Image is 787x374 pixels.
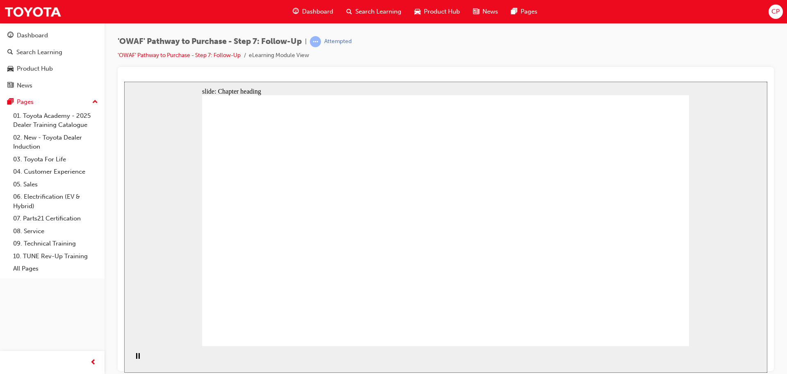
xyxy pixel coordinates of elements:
[505,3,544,20] a: pages-iconPages
[3,26,101,94] button: DashboardSearch LearningProduct HubNews
[302,7,333,16] span: Dashboard
[310,36,321,47] span: learningRecordVerb_ATTEMPT-icon
[346,7,352,17] span: search-icon
[7,32,14,39] span: guage-icon
[466,3,505,20] a: news-iconNews
[17,81,32,90] div: News
[10,131,101,153] a: 02. New - Toyota Dealer Induction
[355,7,401,16] span: Search Learning
[7,99,14,106] span: pages-icon
[3,94,101,110] button: Pages
[4,271,18,285] button: Pause (Ctrl+Alt+P)
[7,82,14,89] span: news-icon
[10,110,101,131] a: 01. Toyota Academy - 2025 Dealer Training Catalogue
[10,262,101,275] a: All Pages
[10,178,101,191] a: 05. Sales
[92,97,98,108] span: up-icon
[10,153,101,166] a: 03. Toyota For Life
[17,31,48,40] div: Dashboard
[293,7,299,17] span: guage-icon
[3,78,101,93] a: News
[10,165,101,178] a: 04. Customer Experience
[10,212,101,225] a: 07. Parts21 Certification
[408,3,466,20] a: car-iconProduct Hub
[771,7,780,16] span: CP
[4,2,61,21] img: Trak
[90,358,96,368] span: prev-icon
[118,52,241,59] a: 'OWAF' Pathway to Purchase - Step 7: Follow-Up
[10,190,101,212] a: 06. Electrification (EV & Hybrid)
[769,5,783,19] button: CP
[16,48,62,57] div: Search Learning
[4,264,18,291] div: playback controls
[482,7,498,16] span: News
[305,37,307,46] span: |
[521,7,537,16] span: Pages
[10,250,101,263] a: 10. TUNE Rev-Up Training
[17,97,34,107] div: Pages
[7,65,14,73] span: car-icon
[3,61,101,76] a: Product Hub
[17,64,53,73] div: Product Hub
[249,51,309,60] li: eLearning Module View
[424,7,460,16] span: Product Hub
[340,3,408,20] a: search-iconSearch Learning
[118,37,302,46] span: 'OWAF' Pathway to Purchase - Step 7: Follow-Up
[473,7,479,17] span: news-icon
[286,3,340,20] a: guage-iconDashboard
[511,7,517,17] span: pages-icon
[10,237,101,250] a: 09. Technical Training
[3,28,101,43] a: Dashboard
[7,49,13,56] span: search-icon
[324,38,352,46] div: Attempted
[3,45,101,60] a: Search Learning
[10,225,101,238] a: 08. Service
[414,7,421,17] span: car-icon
